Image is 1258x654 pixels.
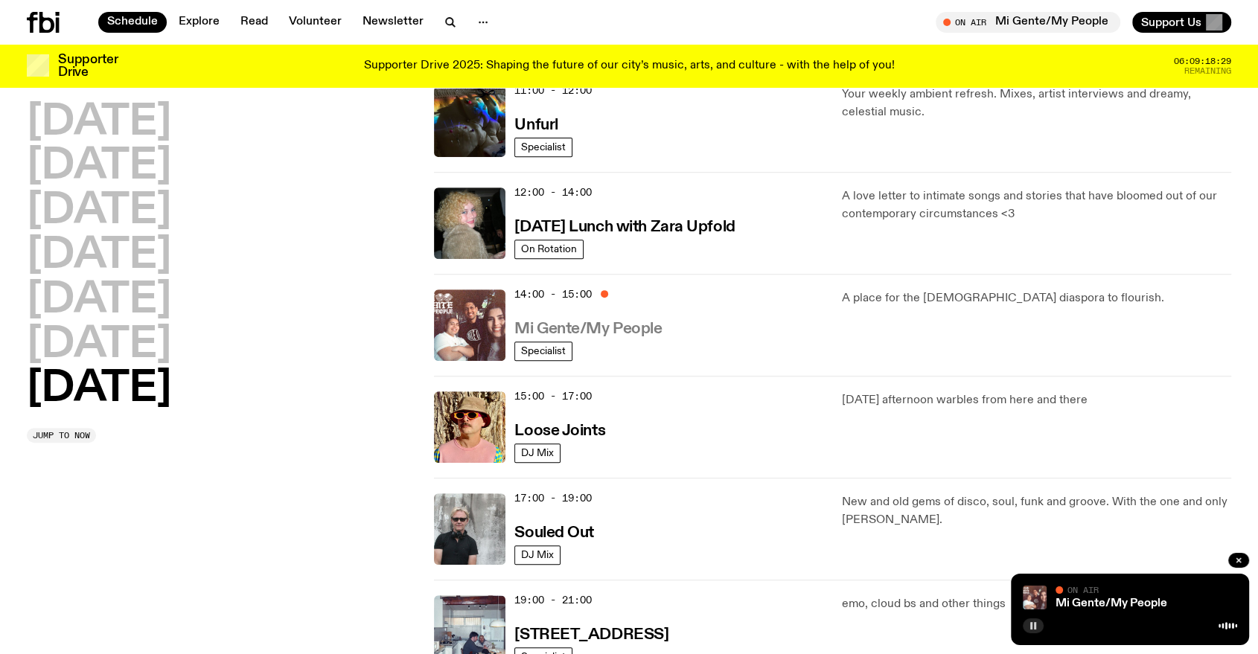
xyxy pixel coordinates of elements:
button: [DATE] [27,102,171,144]
img: Tyson stands in front of a paperbark tree wearing orange sunglasses, a suede bucket hat and a pin... [434,391,505,463]
button: On AirMi Gente/My People [936,12,1120,33]
img: Stephen looks directly at the camera, wearing a black tee, black sunglasses and headphones around... [434,493,505,565]
p: Your weekly ambient refresh. Mixes, artist interviews and dreamy, celestial music. [842,86,1231,121]
a: Newsletter [354,12,432,33]
a: [DATE] Lunch with Zara Upfold [514,217,735,235]
a: On Rotation [514,240,584,259]
h3: Loose Joints [514,423,605,439]
a: Read [232,12,277,33]
a: DJ Mix [514,443,561,463]
a: Specialist [514,342,572,361]
p: New and old gems of disco, soul, funk and groove. With the one and only [PERSON_NAME]. [842,493,1231,529]
a: Volunteer [280,12,351,33]
span: 15:00 - 17:00 [514,389,592,403]
a: DJ Mix [514,545,561,565]
span: DJ Mix [521,549,554,560]
h3: Unfurl [514,118,558,133]
h3: [STREET_ADDRESS] [514,627,668,643]
button: [DATE] [27,146,171,187]
img: A digital camera photo of Zara looking to her right at the camera, smiling. She is wearing a ligh... [434,187,505,259]
span: On Air [1067,585,1099,594]
span: 12:00 - 14:00 [514,185,592,199]
p: A place for the [DEMOGRAPHIC_DATA] diaspora to flourish. [842,289,1231,307]
p: A love letter to intimate songs and stories that have bloomed out of our contemporary circumstanc... [842,187,1231,223]
span: DJ Mix [521,447,554,458]
span: On Rotation [521,243,577,254]
h3: Mi Gente/My People [514,321,662,337]
h3: [DATE] Lunch with Zara Upfold [514,219,735,235]
span: Specialist [521,345,566,356]
p: Supporter Drive 2025: Shaping the future of our city’s music, arts, and culture - with the help o... [364,60,895,73]
span: Jump to now [33,432,90,440]
p: emo, cloud bs and other things [842,595,1231,613]
a: Unfurl [514,115,558,133]
a: Specialist [514,138,572,157]
p: [DATE] afternoon warbles from here and there [842,391,1231,409]
button: [DATE] [27,368,171,410]
button: [DATE] [27,280,171,321]
span: 06:09:18:29 [1174,57,1231,65]
span: Support Us [1141,16,1201,29]
a: [STREET_ADDRESS] [514,624,668,643]
a: Loose Joints [514,420,605,439]
span: 17:00 - 19:00 [514,491,592,505]
a: Mi Gente/My People [1056,597,1167,609]
button: [DATE] [27,324,171,366]
img: A piece of fabric is pierced by sewing pins with different coloured heads, a rainbow light is cas... [434,86,505,157]
button: [DATE] [27,190,171,232]
button: [DATE] [27,235,171,277]
span: Remaining [1184,67,1231,75]
span: 14:00 - 15:00 [514,287,592,301]
button: Jump to now [27,428,96,443]
a: Explore [170,12,229,33]
a: Mi Gente/My People [514,318,662,337]
h3: Souled Out [514,525,594,541]
h3: Supporter Drive [58,54,118,79]
span: 11:00 - 12:00 [514,83,592,97]
span: Specialist [521,141,566,153]
a: Schedule [98,12,167,33]
span: 19:00 - 21:00 [514,593,592,607]
button: Support Us [1132,12,1231,33]
a: Souled Out [514,522,594,541]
